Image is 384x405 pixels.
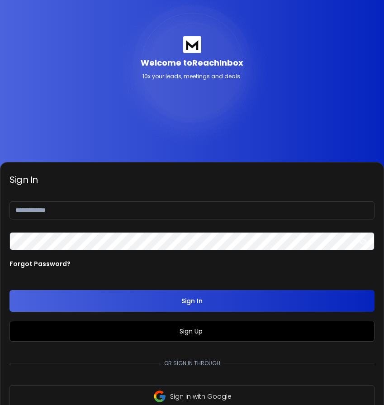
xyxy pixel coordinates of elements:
[170,392,232,401] p: Sign in with Google
[180,327,204,336] a: Sign Up
[183,36,201,53] img: logo
[161,360,224,367] p: Or sign in through
[9,290,375,312] button: Sign In
[141,57,243,69] p: Welcome to ReachInbox
[142,73,242,80] p: 10x your leads, meetings and deals.
[9,259,71,268] p: Forgot Password?
[9,173,375,186] h3: Sign In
